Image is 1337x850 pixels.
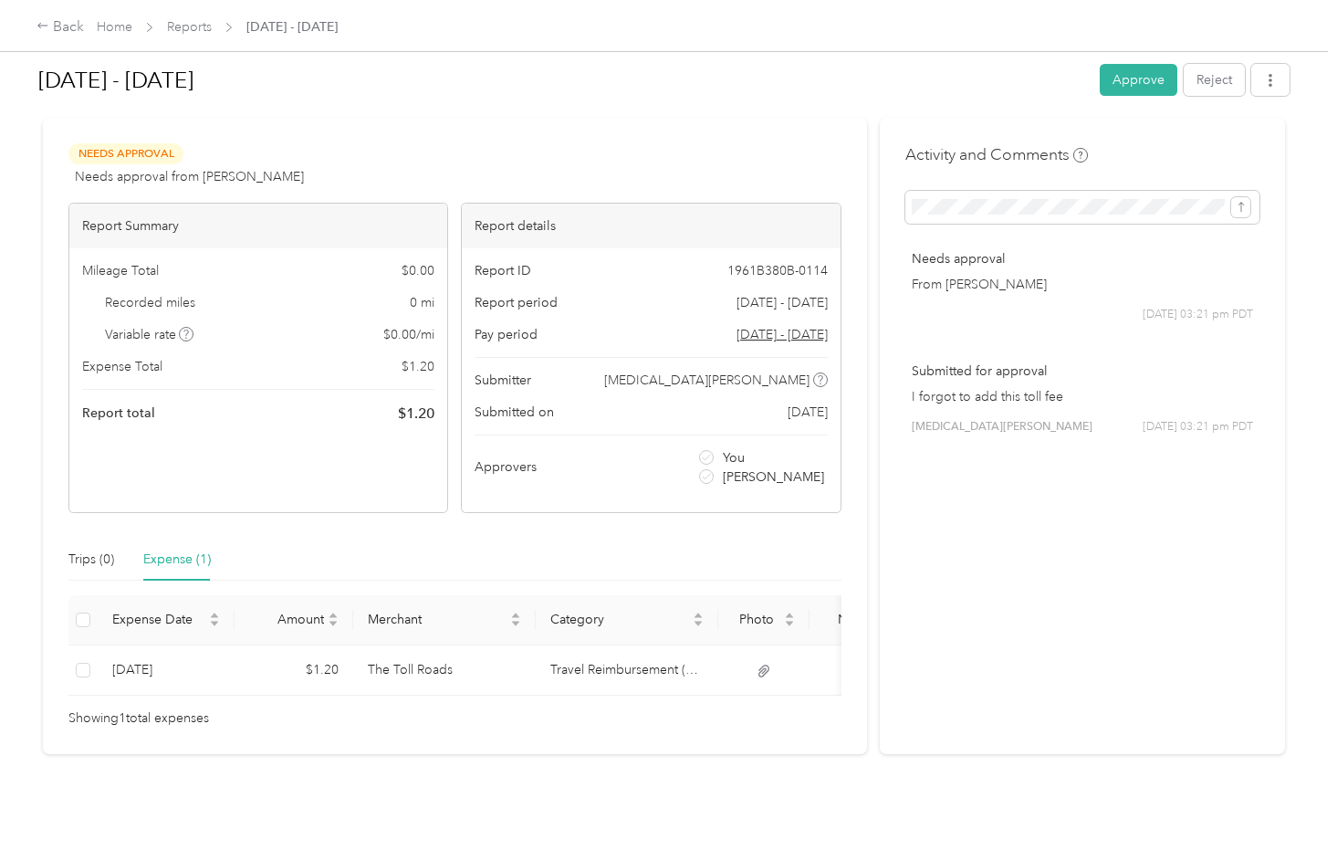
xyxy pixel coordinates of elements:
th: Merchant [353,595,536,645]
h1: Aug 17 - 23, 2025 [38,58,1087,102]
span: caret-up [510,610,521,621]
th: Photo [718,595,810,645]
span: You [723,448,745,467]
span: caret-down [693,618,704,629]
td: $1.20 [235,645,353,696]
button: Reject [1184,64,1245,96]
span: [DATE] 03:21 pm PDT [1143,307,1253,323]
div: Report details [462,204,840,248]
span: Report period [475,293,558,312]
div: Trips (0) [68,550,114,570]
span: Mileage Total [82,261,159,280]
span: Submitted on [475,403,554,422]
p: From [PERSON_NAME] [912,275,1253,294]
span: caret-up [209,610,220,621]
th: Expense Date [98,595,235,645]
span: Showing 1 total expenses [68,708,209,729]
span: Variable rate [105,325,194,344]
td: Travel Reimbursement (parking, Tolls, Etc) [536,645,718,696]
span: Category [550,612,689,627]
p: Needs approval [912,249,1253,268]
td: The Toll Roads [353,645,536,696]
span: Recorded miles [105,293,195,312]
span: $ 1.20 [402,357,434,376]
span: Submitter [475,371,531,390]
span: caret-down [510,618,521,629]
span: Expense Date [112,612,205,627]
span: 1961B380B-0114 [727,261,828,280]
span: 0 mi [410,293,434,312]
span: caret-down [784,618,795,629]
button: Approve [1100,64,1177,96]
span: caret-up [784,610,795,621]
span: $ 0.00 / mi [383,325,434,344]
td: 8-22-2025 [98,645,235,696]
span: Needs approval from [PERSON_NAME] [75,167,304,186]
span: [DATE] 03:21 pm PDT [1143,419,1253,435]
span: [DATE] - [DATE] [736,293,828,312]
th: Amount [235,595,353,645]
span: caret-up [328,610,339,621]
th: Category [536,595,718,645]
span: Pay period [475,325,538,344]
span: [DATE] - [DATE] [246,17,338,37]
span: [PERSON_NAME] [723,467,824,487]
div: Back [37,16,84,38]
a: Home [97,19,132,35]
span: Report ID [475,261,531,280]
span: Expense Total [82,357,162,376]
span: caret-down [328,618,339,629]
span: [MEDICAL_DATA][PERSON_NAME] [912,419,1092,435]
span: $ 0.00 [402,261,434,280]
span: Report total [82,404,155,423]
div: Report Summary [69,204,447,248]
span: Approvers [475,457,537,477]
div: Expense (1) [143,550,211,570]
span: Go to pay period [736,325,828,344]
h4: Activity and Comments [905,143,1088,166]
span: caret-down [209,618,220,629]
span: $ 1.20 [398,403,434,425]
span: Merchant [368,612,507,627]
a: Reports [167,19,212,35]
span: Amount [249,612,324,627]
iframe: Everlance-gr Chat Button Frame [1235,748,1337,850]
p: I forgot to add this toll fee [912,387,1253,406]
span: Photo [733,612,780,627]
th: Notes [810,595,901,645]
span: [DATE] [788,403,828,422]
p: Submitted for approval [912,362,1253,381]
span: caret-up [693,610,704,621]
span: Needs Approval [68,143,183,164]
span: [MEDICAL_DATA][PERSON_NAME] [604,371,810,390]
